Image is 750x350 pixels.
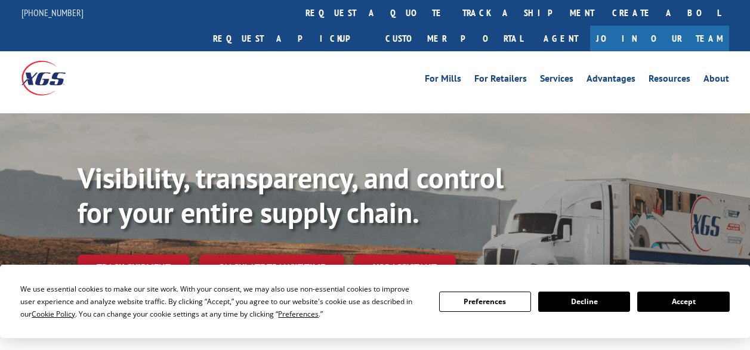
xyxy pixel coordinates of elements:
[78,255,190,280] a: Track shipment
[703,74,729,87] a: About
[20,283,424,320] div: We use essential cookies to make our site work. With your consent, we may also use non-essential ...
[32,309,75,319] span: Cookie Policy
[354,255,456,280] a: XGS ASSISTANT
[439,292,531,312] button: Preferences
[21,7,84,18] a: [PHONE_NUMBER]
[532,26,590,51] a: Agent
[425,74,461,87] a: For Mills
[540,74,573,87] a: Services
[474,74,527,87] a: For Retailers
[649,74,690,87] a: Resources
[78,159,504,231] b: Visibility, transparency, and control for your entire supply chain.
[278,309,319,319] span: Preferences
[376,26,532,51] a: Customer Portal
[204,26,376,51] a: Request a pickup
[538,292,630,312] button: Decline
[587,74,635,87] a: Advantages
[590,26,729,51] a: Join Our Team
[199,255,344,280] a: Calculate transit time
[637,292,729,312] button: Accept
